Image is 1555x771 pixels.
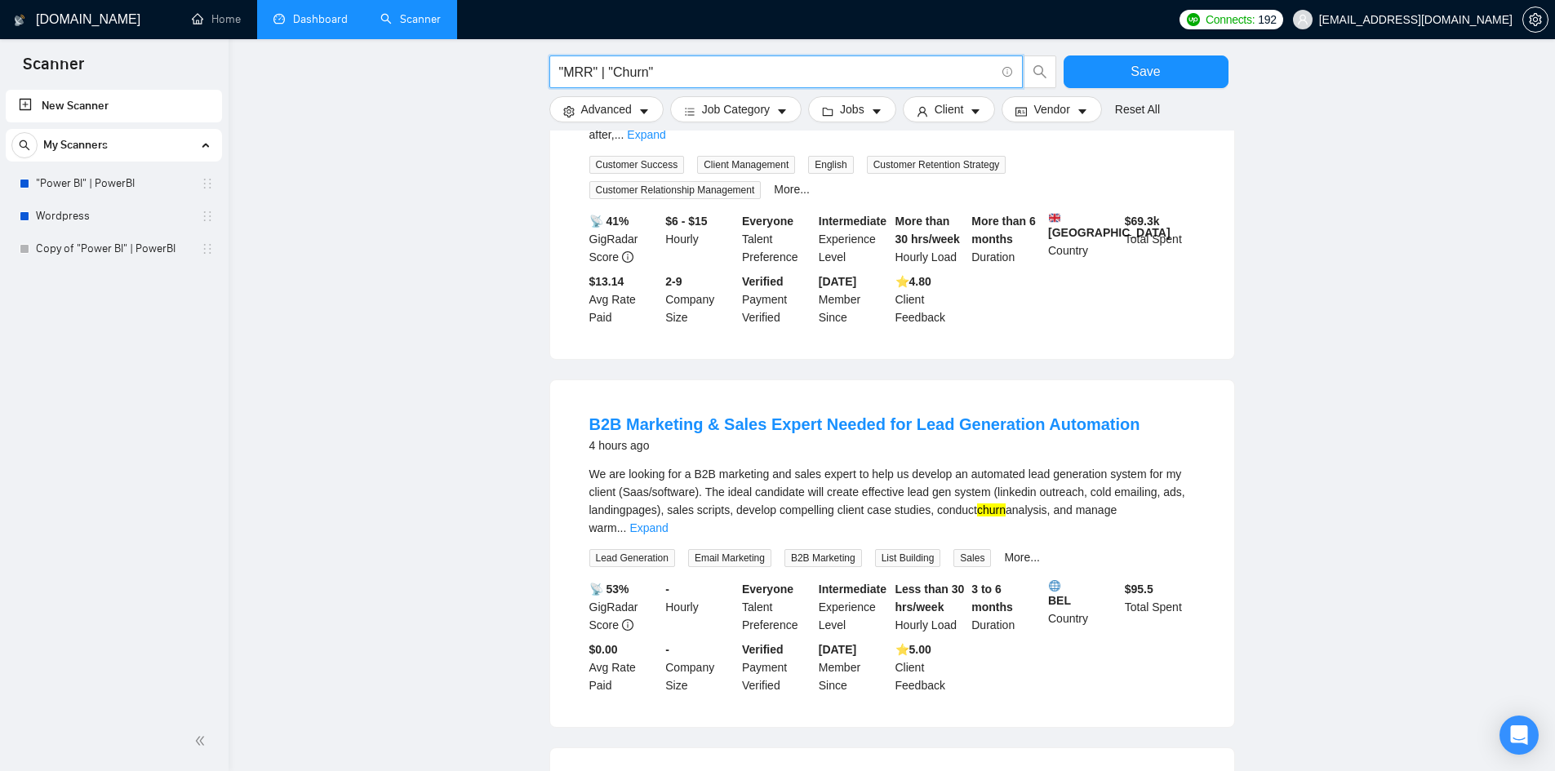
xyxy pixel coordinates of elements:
[194,733,211,749] span: double-left
[589,156,685,174] span: Customer Success
[10,52,97,86] span: Scanner
[702,100,770,118] span: Job Category
[688,549,771,567] span: Email Marketing
[815,580,892,634] div: Experience Level
[1002,96,1101,122] button: idcardVendorcaret-down
[1048,212,1171,239] b: [GEOGRAPHIC_DATA]
[586,212,663,266] div: GigRadar Score
[586,273,663,326] div: Avg Rate Paid
[586,580,663,634] div: GigRadar Score
[1004,551,1040,564] a: More...
[549,96,664,122] button: settingAdvancedcaret-down
[815,640,892,694] div: Member Since
[892,580,969,634] div: Hourly Load
[638,105,650,117] span: caret-down
[1523,13,1548,26] span: setting
[895,643,931,656] b: ⭐️ 5.00
[739,273,815,326] div: Payment Verified
[892,640,969,694] div: Client Feedback
[1049,580,1060,592] img: 🌐
[815,273,892,326] div: Member Since
[622,251,633,263] span: info-circle
[201,177,214,190] span: holder
[739,640,815,694] div: Payment Verified
[665,275,682,288] b: 2-9
[1131,61,1160,82] span: Save
[1297,14,1308,25] span: user
[1048,580,1118,607] b: BEL
[12,140,37,151] span: search
[273,12,348,26] a: dashboardDashboard
[822,105,833,117] span: folder
[662,640,739,694] div: Company Size
[622,619,633,631] span: info-circle
[1258,11,1276,29] span: 192
[953,549,991,567] span: Sales
[586,640,663,694] div: Avg Rate Paid
[840,100,864,118] span: Jobs
[1045,212,1122,266] div: Country
[968,580,1045,634] div: Duration
[589,275,624,288] b: $13.14
[774,183,810,196] a: More...
[819,275,856,288] b: [DATE]
[36,233,191,265] a: Copy of "Power BI" | PowerBI
[11,132,38,158] button: search
[739,580,815,634] div: Talent Preference
[742,215,793,228] b: Everyone
[589,549,675,567] span: Lead Generation
[871,105,882,117] span: caret-down
[201,210,214,223] span: holder
[971,215,1036,246] b: More than 6 months
[968,212,1045,266] div: Duration
[589,436,1140,455] div: 4 hours ago
[662,212,739,266] div: Hourly
[6,129,222,265] li: My Scanners
[589,643,618,656] b: $0.00
[970,105,981,117] span: caret-down
[589,465,1195,537] div: We are looking for a B2B marketing and sales expert to help us develop an automated lead generati...
[19,90,209,122] a: New Scanner
[1024,55,1056,88] button: search
[662,273,739,326] div: Company Size
[589,583,629,596] b: 📡 53%
[776,105,788,117] span: caret-down
[1045,580,1122,634] div: Country
[1122,212,1198,266] div: Total Spent
[971,583,1013,614] b: 3 to 6 months
[629,521,668,534] a: Expand
[380,12,441,26] a: searchScanner
[808,156,853,174] span: English
[892,273,969,326] div: Client Feedback
[1024,64,1055,79] span: search
[1522,13,1548,26] a: setting
[892,212,969,266] div: Hourly Load
[665,643,669,656] b: -
[867,156,1006,174] span: Customer Retention Strategy
[1002,67,1013,78] span: info-circle
[819,215,886,228] b: Intermediate
[6,90,222,122] li: New Scanner
[589,415,1140,433] a: B2B Marketing & Sales Expert Needed for Lead Generation Automation
[43,129,108,162] span: My Scanners
[581,100,632,118] span: Advanced
[617,521,627,534] span: ...
[808,96,896,122] button: folderJobscaret-down
[1206,11,1255,29] span: Connects:
[670,96,802,122] button: barsJob Categorycaret-down
[1125,583,1153,596] b: $ 95.5
[784,549,862,567] span: B2B Marketing
[895,215,960,246] b: More than 30 hrs/week
[589,215,629,228] b: 📡 41%
[1187,13,1200,26] img: upwork-logo.png
[742,583,793,596] b: Everyone
[201,242,214,255] span: holder
[739,212,815,266] div: Talent Preference
[559,62,995,82] input: Search Freelance Jobs...
[1015,105,1027,117] span: idcard
[665,583,669,596] b: -
[917,105,928,117] span: user
[697,156,795,174] span: Client Management
[875,549,941,567] span: List Building
[895,583,965,614] b: Less than 30 hrs/week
